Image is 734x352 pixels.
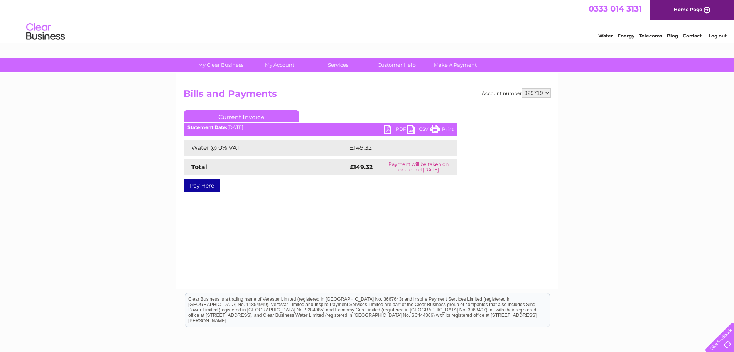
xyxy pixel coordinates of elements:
[184,140,348,156] td: Water @ 0% VAT
[26,20,65,44] img: logo.png
[618,33,634,39] a: Energy
[384,125,407,136] a: PDF
[407,125,430,136] a: CSV
[683,33,702,39] a: Contact
[184,179,220,192] a: Pay Here
[589,4,642,14] a: 0333 014 3131
[187,124,227,130] b: Statement Date:
[306,58,370,72] a: Services
[248,58,311,72] a: My Account
[430,125,454,136] a: Print
[184,110,299,122] a: Current Invoice
[424,58,487,72] a: Make A Payment
[639,33,662,39] a: Telecoms
[709,33,727,39] a: Log out
[184,125,457,130] div: [DATE]
[598,33,613,39] a: Water
[184,88,551,103] h2: Bills and Payments
[482,88,551,98] div: Account number
[185,4,550,37] div: Clear Business is a trading name of Verastar Limited (registered in [GEOGRAPHIC_DATA] No. 3667643...
[350,163,373,171] strong: £149.32
[348,140,443,156] td: £149.32
[365,58,429,72] a: Customer Help
[189,58,253,72] a: My Clear Business
[380,159,457,175] td: Payment will be taken on or around [DATE]
[667,33,678,39] a: Blog
[191,163,207,171] strong: Total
